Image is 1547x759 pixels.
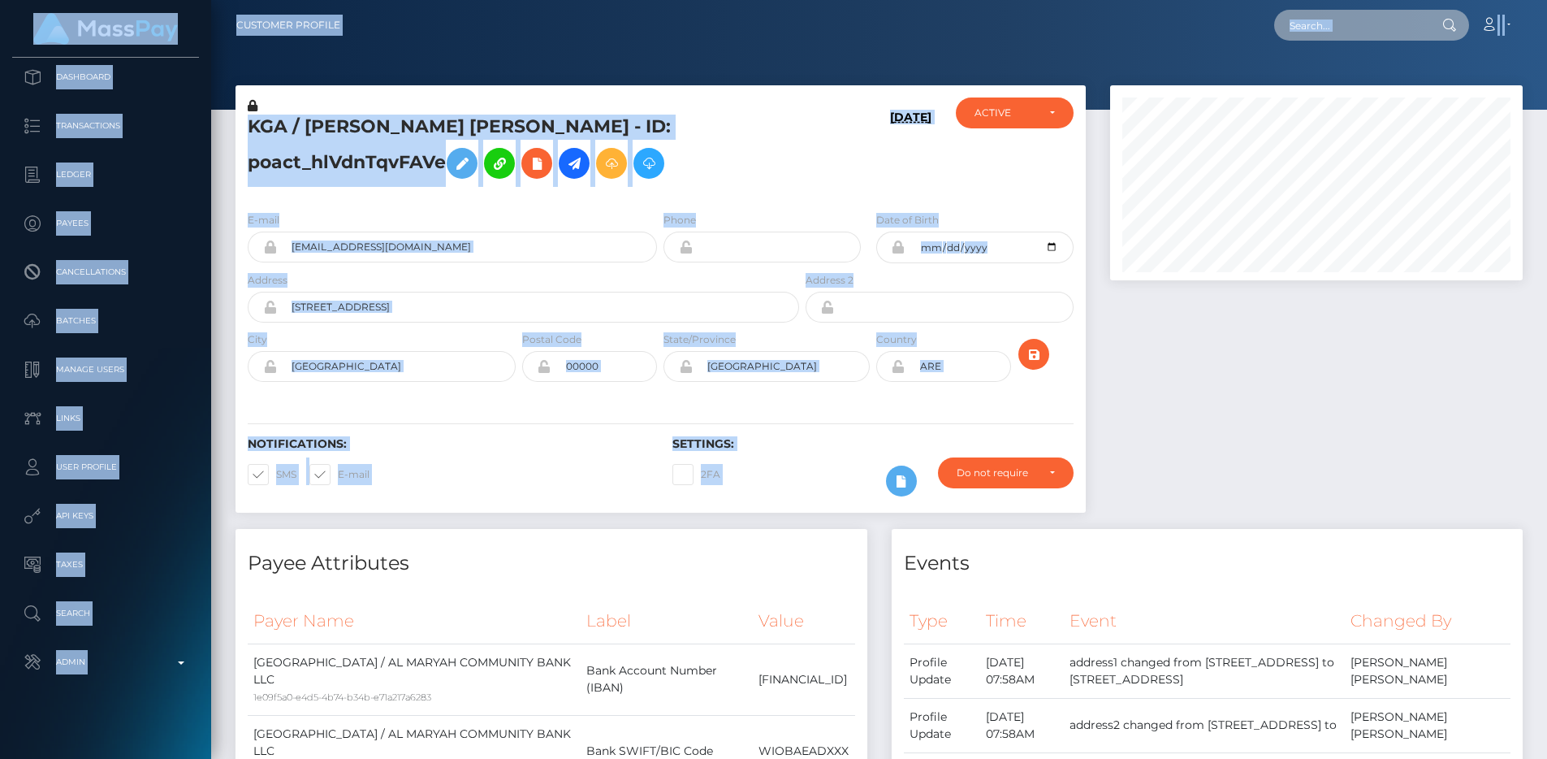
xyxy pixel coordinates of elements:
[1345,698,1510,752] td: [PERSON_NAME] [PERSON_NAME]
[248,213,279,228] label: E-mail
[904,698,980,752] td: Profile Update
[904,549,1511,578] h4: Events
[248,273,287,288] label: Address
[19,309,192,333] p: Batches
[904,599,980,644] th: Type
[248,644,581,715] td: [GEOGRAPHIC_DATA] / AL MARYAH COMMUNITY BANK LLC
[19,260,192,284] p: Cancellations
[19,553,192,577] p: Taxes
[974,106,1035,119] div: ACTIVE
[581,599,753,644] th: Label
[19,455,192,479] p: User Profile
[581,644,753,715] td: Bank Account Number (IBAN)
[19,504,192,528] p: API Keys
[19,114,192,138] p: Transactions
[1064,698,1345,752] td: address2 changed from [STREET_ADDRESS] to
[876,332,917,347] label: Country
[248,115,790,187] h5: KGA / [PERSON_NAME] [PERSON_NAME] - ID: poact_hlVdnTqvFAVe
[19,601,192,626] p: Search
[19,650,192,674] p: Admin
[938,458,1073,488] button: Do not require
[980,698,1065,752] td: [DATE] 07:58AM
[806,273,853,288] label: Address 2
[672,464,720,485] label: 2FA
[248,549,855,578] h4: Payee Attributes
[12,203,199,244] a: Payees
[1064,599,1345,644] th: Event
[890,111,931,193] h6: [DATE]
[253,692,431,703] small: 1e09f5a0-e4d5-4b74-b34b-e71a217a6283
[12,154,199,195] a: Ledger
[980,644,1065,698] td: [DATE] 07:58AM
[559,148,590,179] a: Initiate Payout
[19,358,192,382] p: Manage Users
[12,301,199,341] a: Batches
[522,332,581,347] label: Postal Code
[904,644,980,698] td: Profile Update
[663,213,696,228] label: Phone
[248,332,267,347] label: City
[753,644,854,715] td: [FINANCIAL_ID]
[1345,599,1510,644] th: Changed By
[12,496,199,536] a: API Keys
[12,106,199,146] a: Transactions
[12,544,199,585] a: Taxes
[663,332,736,347] label: State/Province
[248,464,296,485] label: SMS
[957,466,1035,479] div: Do not require
[12,593,199,634] a: Search
[1345,644,1510,698] td: [PERSON_NAME] [PERSON_NAME]
[19,406,192,431] p: Links
[12,57,199,98] a: Dashboard
[980,599,1065,644] th: Time
[236,8,340,42] a: Customer Profile
[248,599,581,644] th: Payer Name
[33,13,178,45] img: MassPay Logo
[12,398,199,439] a: Links
[1274,10,1427,41] input: Search...
[12,252,199,293] a: Cancellations
[19,65,192,89] p: Dashboard
[248,437,648,451] h6: Notifications:
[672,437,1073,451] h6: Settings:
[19,211,192,236] p: Payees
[19,163,192,187] p: Ledger
[12,447,199,488] a: User Profile
[12,642,199,683] a: Admin
[956,98,1073,128] button: ACTIVE
[753,599,854,644] th: Value
[876,213,939,228] label: Date of Birth
[1064,644,1345,698] td: address1 changed from [STREET_ADDRESS] to [STREET_ADDRESS]
[309,464,369,485] label: E-mail
[12,349,199,390] a: Manage Users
